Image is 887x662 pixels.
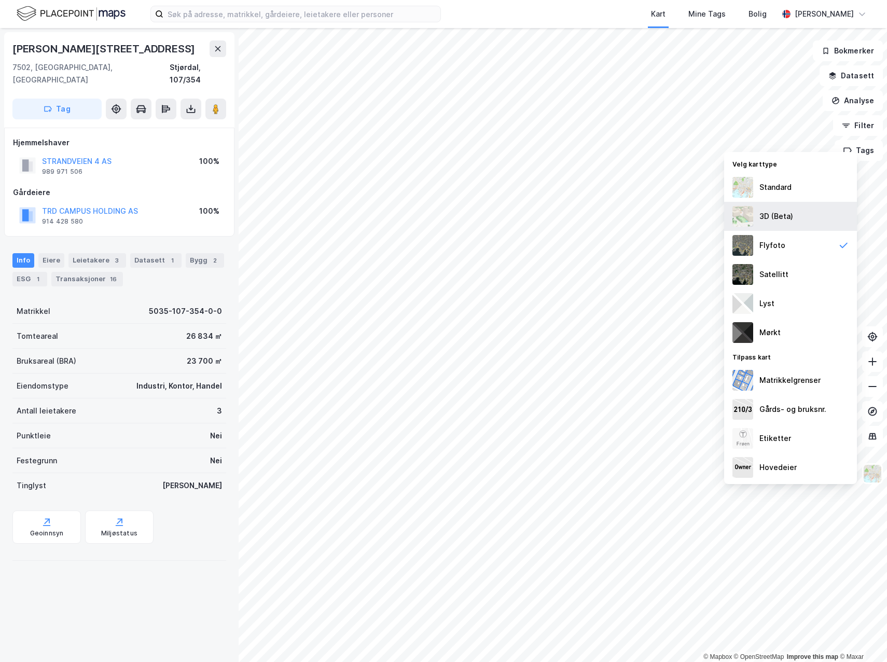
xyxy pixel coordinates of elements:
[17,330,58,342] div: Tomteareal
[199,205,219,217] div: 100%
[17,380,68,392] div: Eiendomstype
[835,140,883,161] button: Tags
[217,405,222,417] div: 3
[732,399,753,420] img: cadastreKeys.547ab17ec502f5a4ef2b.jpeg
[149,305,222,318] div: 5035-107-354-0-0
[732,322,753,343] img: nCdM7BzjoCAAAAAElFTkSuQmCC
[38,253,64,268] div: Eiere
[187,355,222,367] div: 23 700 ㎡
[33,274,43,284] div: 1
[30,529,64,537] div: Geoinnsyn
[833,115,883,136] button: Filter
[167,255,177,266] div: 1
[186,253,224,268] div: Bygg
[759,181,792,194] div: Standard
[210,454,222,467] div: Nei
[823,90,883,111] button: Analyse
[12,61,170,86] div: 7502, [GEOGRAPHIC_DATA], [GEOGRAPHIC_DATA]
[759,210,793,223] div: 3D (Beta)
[17,5,126,23] img: logo.f888ab2527a4732fd821a326f86c7f29.svg
[136,380,222,392] div: Industri, Kontor, Handel
[130,253,182,268] div: Datasett
[13,186,226,199] div: Gårdeiere
[170,61,226,86] div: Stjørdal, 107/354
[703,653,732,660] a: Mapbox
[732,206,753,227] img: Z
[732,457,753,478] img: majorOwner.b5e170eddb5c04bfeeff.jpeg
[17,430,51,442] div: Punktleie
[13,136,226,149] div: Hjemmelshaver
[17,405,76,417] div: Antall leietakere
[759,326,781,339] div: Mørkt
[724,154,857,173] div: Velg karttype
[732,177,753,198] img: Z
[108,274,119,284] div: 16
[210,255,220,266] div: 2
[759,432,791,445] div: Etiketter
[759,461,797,474] div: Hovedeier
[759,297,774,310] div: Lyst
[42,217,83,226] div: 914 428 580
[795,8,854,20] div: [PERSON_NAME]
[820,65,883,86] button: Datasett
[732,264,753,285] img: 9k=
[759,374,821,387] div: Matrikkelgrenser
[835,612,887,662] iframe: Chat Widget
[112,255,122,266] div: 3
[42,168,82,176] div: 989 971 506
[835,612,887,662] div: Kontrollprogram for chat
[17,454,57,467] div: Festegrunn
[163,6,440,22] input: Søk på adresse, matrikkel, gårdeiere, leietakere eller personer
[12,272,47,286] div: ESG
[162,479,222,492] div: [PERSON_NAME]
[732,235,753,256] img: Z
[651,8,666,20] div: Kart
[186,330,222,342] div: 26 834 ㎡
[759,239,785,252] div: Flyfoto
[17,355,76,367] div: Bruksareal (BRA)
[68,253,126,268] div: Leietakere
[732,428,753,449] img: Z
[787,653,838,660] a: Improve this map
[17,479,46,492] div: Tinglyst
[199,155,219,168] div: 100%
[724,347,857,366] div: Tilpass kart
[12,99,102,119] button: Tag
[759,403,826,416] div: Gårds- og bruksnr.
[12,40,197,57] div: [PERSON_NAME][STREET_ADDRESS]
[759,268,788,281] div: Satellitt
[688,8,726,20] div: Mine Tags
[734,653,784,660] a: OpenStreetMap
[732,293,753,314] img: luj3wr1y2y3+OchiMxRmMxRlscgabnMEmZ7DJGWxyBpucwSZnsMkZbHIGm5zBJmewyRlscgabnMEmZ7DJGWxyBpucwSZnsMkZ...
[863,464,882,484] img: Z
[210,430,222,442] div: Nei
[17,305,50,318] div: Matrikkel
[101,529,137,537] div: Miljøstatus
[749,8,767,20] div: Bolig
[12,253,34,268] div: Info
[732,370,753,391] img: cadastreBorders.cfe08de4b5ddd52a10de.jpeg
[813,40,883,61] button: Bokmerker
[51,272,123,286] div: Transaksjoner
